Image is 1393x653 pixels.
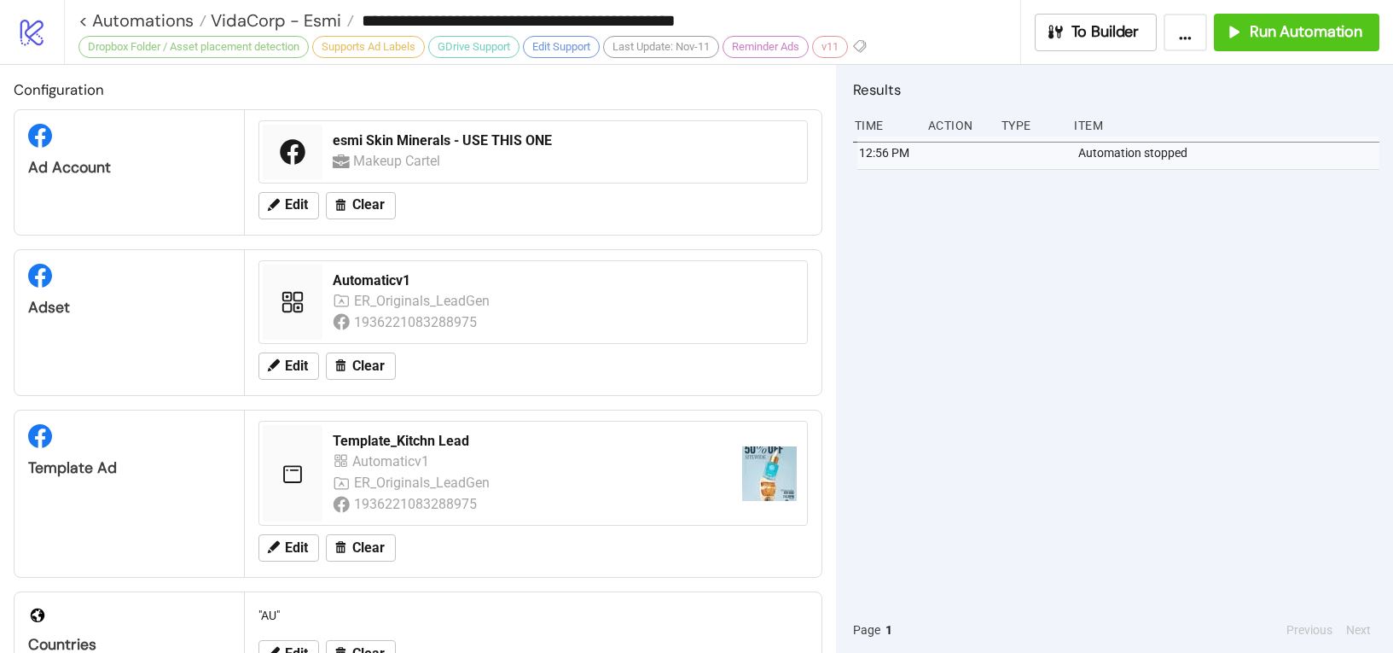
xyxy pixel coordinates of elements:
div: Automaticv1 [352,451,433,472]
h2: Configuration [14,79,822,101]
button: To Builder [1035,14,1158,51]
span: To Builder [1071,22,1140,42]
button: Next [1341,621,1376,639]
span: Run Automation [1250,22,1362,42]
div: 1936221083288975 [354,493,479,515]
span: Edit [285,359,308,374]
div: Makeup Cartel [353,150,444,172]
span: Clear [352,540,385,556]
div: esmi Skin Minerals - USE THIS ONE [333,131,797,150]
div: Automation stopped [1077,137,1384,169]
span: Page [853,621,880,639]
div: ER_Originals_LeadGen [354,472,492,493]
button: ... [1164,14,1207,51]
span: Edit [285,197,308,213]
div: Template Ad [28,458,230,478]
div: Item [1072,109,1379,142]
div: Action [926,109,988,142]
a: < Automations [78,12,206,29]
button: Clear [326,192,396,219]
span: Edit [285,540,308,556]
button: 1 [880,621,897,639]
a: VidaCorp - Esmi [206,12,354,29]
div: GDrive Support [428,36,519,58]
button: Edit [258,353,319,380]
span: Clear [352,197,385,213]
div: Dropbox Folder / Asset placement detection [78,36,309,58]
div: Time [853,109,914,142]
span: Clear [352,359,385,374]
div: ER_Originals_LeadGen [354,290,492,312]
div: Edit Support [523,36,600,58]
div: Supports Ad Labels [312,36,425,58]
button: Clear [326,534,396,562]
div: v11 [812,36,848,58]
h2: Results [853,79,1379,101]
div: Adset [28,298,230,318]
img: https://scontent.fmnl33-1.fna.fbcdn.net/v/t15.13418-10/501124336_1247637580046730_583142868134084... [742,446,797,501]
div: 1936221083288975 [354,312,479,333]
button: Edit [258,534,319,562]
div: 12:56 PM [857,137,919,169]
span: VidaCorp - Esmi [206,9,341,32]
div: Last Update: Nov-11 [603,36,719,58]
div: "AU" [252,599,815,632]
div: Template_Kitchn Lead [333,432,728,451]
button: Previous [1281,621,1338,639]
div: Ad Account [28,158,230,178]
button: Clear [326,353,396,380]
button: Edit [258,192,319,219]
div: Automaticv1 [333,271,797,290]
div: Type [1000,109,1061,142]
button: Run Automation [1214,14,1379,51]
div: Reminder Ads [723,36,809,58]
